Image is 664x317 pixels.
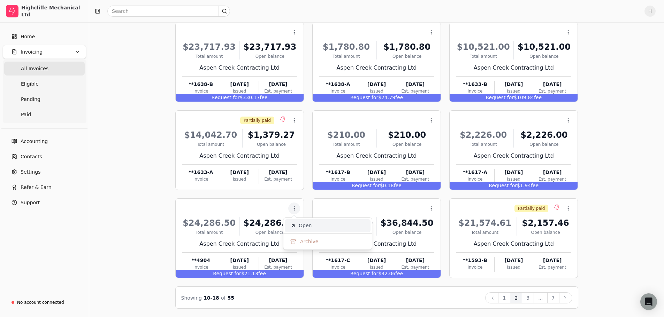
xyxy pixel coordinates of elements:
[534,95,542,100] span: fee
[380,141,434,148] div: Open balance
[380,129,434,141] div: $210.00
[313,182,441,190] div: $0.18
[380,53,434,60] div: Open balance
[350,271,379,276] span: Request for
[21,153,42,160] span: Contacts
[456,88,494,94] div: Invoice
[259,169,297,176] div: [DATE]
[182,53,237,60] div: Total amount
[396,176,434,182] div: Est. payment
[380,229,434,236] div: Open balance
[495,176,533,182] div: Issued
[395,95,403,100] span: fee
[533,88,571,94] div: Est. payment
[220,169,259,176] div: [DATE]
[517,41,571,53] div: $10,521.00
[21,48,43,56] span: Invoicing
[21,65,48,72] span: All Invoices
[380,217,434,229] div: $36,844.50
[319,264,357,270] div: Invoice
[4,92,85,106] a: Pending
[3,30,86,43] a: Home
[357,176,396,182] div: Issued
[220,257,259,264] div: [DATE]
[4,62,85,76] a: All Invoices
[456,229,514,236] div: Total amount
[213,271,241,276] span: Request for
[396,88,434,94] div: Est. payment
[456,217,514,229] div: $21,574.61
[533,257,571,264] div: [DATE]
[357,257,396,264] div: [DATE]
[182,176,220,182] div: Invoice
[212,95,240,100] span: Request for
[21,184,52,191] span: Refer & Earn
[182,264,220,270] div: Invoice
[380,41,434,53] div: $1,780.80
[182,152,297,160] div: Aspen Creek Contracting Ltd
[357,88,396,94] div: Issued
[3,150,86,164] a: Contacts
[533,264,571,270] div: Est. payment
[495,257,533,264] div: [DATE]
[21,168,40,176] span: Settings
[260,95,267,100] span: fee
[243,53,297,60] div: Open balance
[450,182,578,190] div: $1.94
[220,176,259,182] div: Issued
[21,4,83,18] div: Highcliffe Mechanical Ltd
[495,264,533,270] div: Issued
[498,292,510,303] button: 1
[517,129,571,141] div: $2,226.00
[3,134,86,148] a: Accounting
[176,270,304,278] div: $21.13
[644,6,656,17] span: H
[531,183,539,188] span: fee
[3,296,86,309] a: No account connected
[396,169,434,176] div: [DATE]
[319,64,434,72] div: Aspen Creek Contracting Ltd
[17,299,64,306] div: No account connected
[313,270,441,278] div: $32.06
[182,141,240,148] div: Total amount
[533,81,571,88] div: [DATE]
[456,141,511,148] div: Total amount
[319,217,374,229] div: $36,844.50
[299,222,312,229] span: Open
[259,264,297,270] div: Est. payment
[243,229,297,236] div: Open balance
[319,152,434,160] div: Aspen Creek Contracting Ltd
[21,33,35,40] span: Home
[21,96,40,103] span: Pending
[4,77,85,91] a: Eligible
[456,64,571,72] div: Aspen Creek Contracting Ltd
[204,295,219,301] span: 10 - 18
[259,81,297,88] div: [DATE]
[640,293,657,310] div: Open Intercom Messenger
[533,169,571,176] div: [DATE]
[259,88,297,94] div: Est. payment
[352,183,380,188] span: Request for
[357,169,396,176] div: [DATE]
[313,94,441,102] div: $24.79
[520,217,572,229] div: $2,157.46
[319,176,357,182] div: Invoice
[456,176,494,182] div: Invoice
[21,111,31,118] span: Paid
[243,217,297,229] div: $24,286.50
[357,81,396,88] div: [DATE]
[221,295,226,301] span: of
[522,292,534,303] button: 3
[489,183,517,188] span: Request for
[3,196,86,209] button: Support
[3,165,86,179] a: Settings
[518,205,545,212] span: Partially paid
[495,169,533,176] div: [DATE]
[4,108,85,121] a: Paid
[182,217,237,229] div: $24,286.50
[21,199,40,206] span: Support
[243,41,297,53] div: $23,717.93
[547,292,559,303] button: 7
[350,95,379,100] span: Request for
[319,240,434,248] div: Aspen Creek Contracting Ltd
